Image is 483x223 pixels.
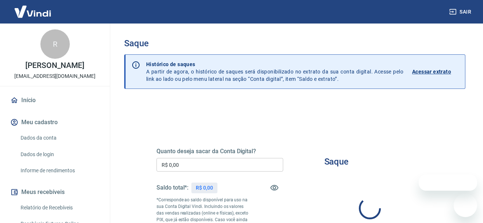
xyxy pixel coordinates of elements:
[9,0,57,23] img: Vindi
[18,163,101,178] a: Informe de rendimentos
[412,61,459,83] a: Acessar extrato
[448,5,474,19] button: Sair
[419,175,477,191] iframe: Mensagem da empresa
[196,184,213,192] p: R$ 0,00
[18,130,101,145] a: Dados da conta
[324,157,349,167] h3: Saque
[146,61,403,83] p: A partir de agora, o histórico de saques será disponibilizado no extrato da sua conta digital. Ac...
[146,61,403,68] p: Histórico de saques
[156,148,283,155] h5: Quanto deseja sacar da Conta Digital?
[18,147,101,162] a: Dados de login
[18,200,101,215] a: Relatório de Recebíveis
[454,194,477,217] iframe: Botão para abrir a janela de mensagens
[14,72,95,80] p: [EMAIL_ADDRESS][DOMAIN_NAME]
[124,38,465,48] h3: Saque
[412,68,451,75] p: Acessar extrato
[9,184,101,200] button: Meus recebíveis
[9,114,101,130] button: Meu cadastro
[40,29,70,59] div: R
[25,62,84,69] p: [PERSON_NAME]
[156,184,188,191] h5: Saldo total*:
[9,92,101,108] a: Início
